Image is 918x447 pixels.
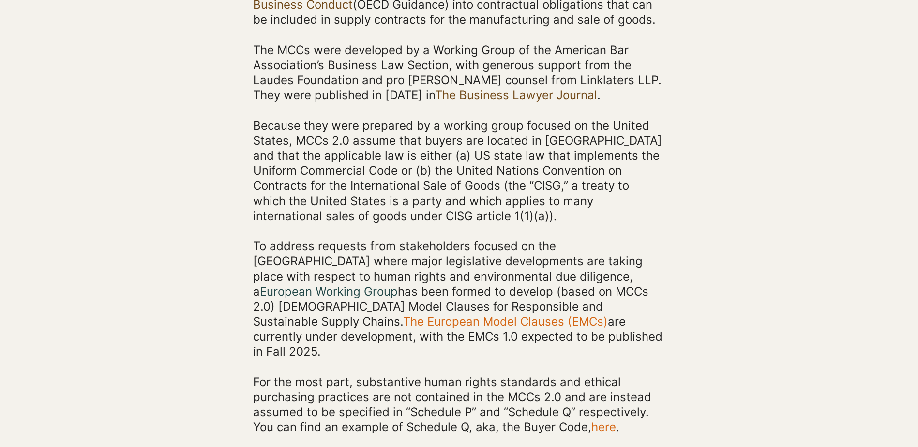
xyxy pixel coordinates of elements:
[591,420,616,434] a: here
[253,119,662,223] span: Because they were prepared by a working group focused on the United States, MCCs 2.0 assume that ...
[260,284,398,298] a: European Working Group
[403,314,608,328] a: The European Model Clauses (EMCs)
[435,88,597,102] a: The Business Lawyer Journal
[253,375,651,434] span: For the most part, substantive human rights standards and ethical purchasing practices are not co...
[253,239,662,358] span: To address requests from stakeholders focused on the [GEOGRAPHIC_DATA] where major legislative de...
[253,43,662,103] span: The MCCs were developed by a Working Group of the American Bar Association’s Business Law Section...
